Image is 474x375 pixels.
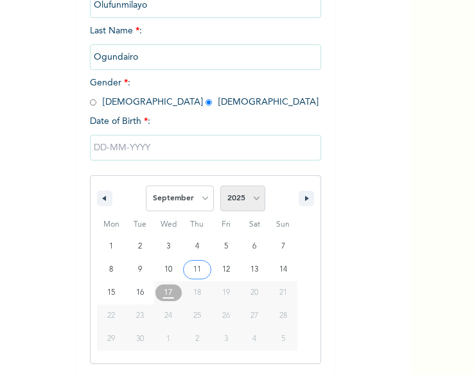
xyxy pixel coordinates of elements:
span: 22 [107,304,115,327]
button: 21 [268,281,297,304]
button: 3 [154,235,183,258]
button: 7 [268,235,297,258]
button: 14 [268,258,297,281]
button: 30 [126,327,155,351]
span: 30 [136,327,144,351]
button: 29 [97,327,126,351]
button: 9 [126,258,155,281]
span: 29 [107,327,115,351]
span: 3 [166,235,170,258]
span: 20 [250,281,258,304]
button: 12 [211,258,240,281]
span: 25 [193,304,201,327]
span: 13 [250,258,258,281]
button: 19 [211,281,240,304]
span: Wed [154,214,183,235]
button: 20 [240,281,269,304]
button: 27 [240,304,269,327]
button: 22 [97,304,126,327]
button: 26 [211,304,240,327]
input: Enter your last name [90,44,321,70]
span: Thu [183,214,212,235]
span: 17 [164,281,173,304]
span: 6 [252,235,256,258]
span: 5 [224,235,228,258]
span: 1 [109,235,113,258]
span: Sun [268,214,297,235]
button: 11 [183,258,212,281]
span: 7 [281,235,285,258]
span: 9 [138,258,142,281]
span: Last Name : [90,26,321,62]
button: 13 [240,258,269,281]
span: 16 [136,281,144,304]
button: 16 [126,281,155,304]
span: 15 [107,281,115,304]
span: 19 [222,281,230,304]
span: Fri [211,214,240,235]
span: 11 [193,258,201,281]
button: 10 [154,258,183,281]
input: DD-MM-YYYY [90,135,321,161]
span: 12 [222,258,230,281]
button: 2 [126,235,155,258]
span: 26 [222,304,230,327]
button: 17 [154,281,183,304]
span: 18 [193,281,201,304]
span: 2 [138,235,142,258]
button: 28 [268,304,297,327]
button: 15 [97,281,126,304]
span: 10 [164,258,172,281]
span: 21 [279,281,287,304]
span: 8 [109,258,113,281]
span: 27 [250,304,258,327]
span: 4 [195,235,199,258]
span: 24 [164,304,172,327]
span: Tue [126,214,155,235]
button: 23 [126,304,155,327]
span: 14 [279,258,287,281]
span: 23 [136,304,144,327]
button: 6 [240,235,269,258]
span: Sat [240,214,269,235]
button: 25 [183,304,212,327]
button: 24 [154,304,183,327]
button: 8 [97,258,126,281]
button: 18 [183,281,212,304]
span: Date of Birth : [90,115,150,128]
button: 1 [97,235,126,258]
button: 5 [211,235,240,258]
button: 4 [183,235,212,258]
span: 28 [279,304,287,327]
span: Mon [97,214,126,235]
span: Gender : [DEMOGRAPHIC_DATA] [DEMOGRAPHIC_DATA] [90,78,319,107]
